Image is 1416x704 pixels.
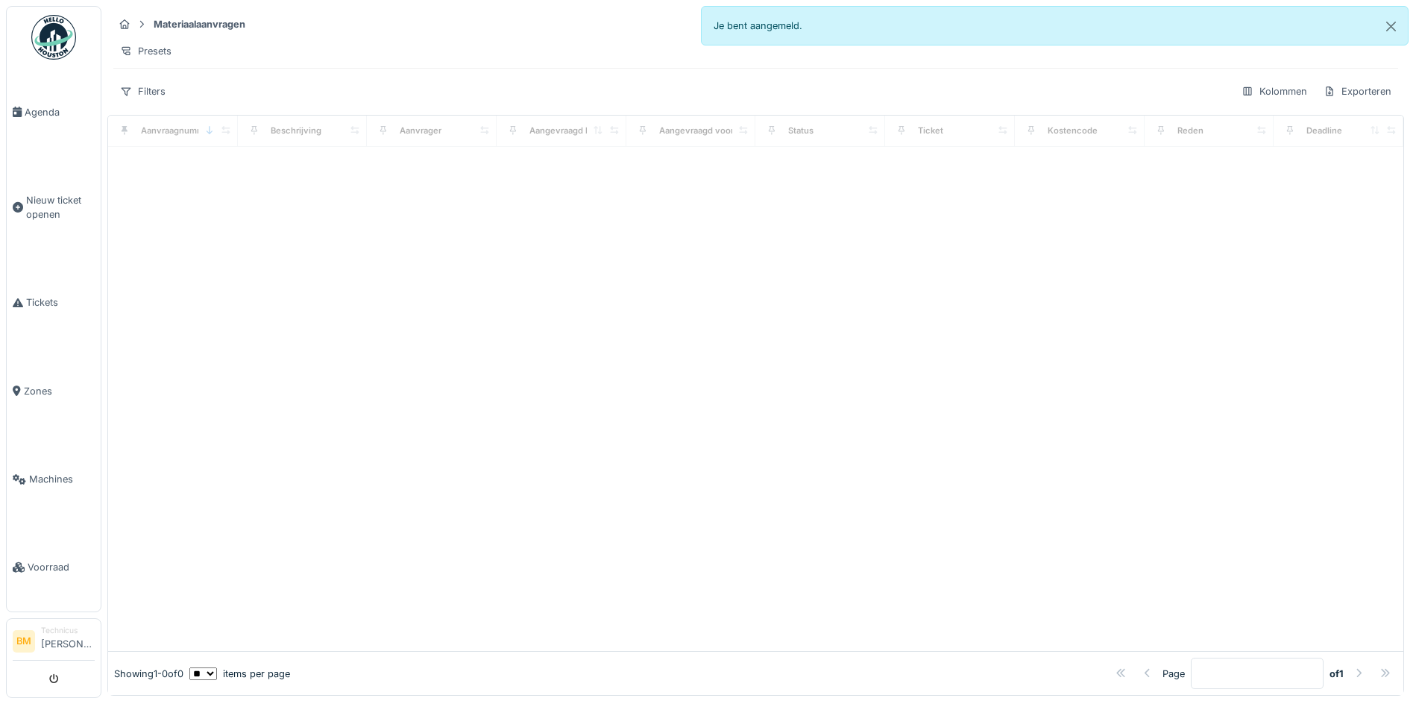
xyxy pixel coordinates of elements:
div: Aangevraagd voor [659,125,734,137]
span: Voorraad [28,560,95,574]
div: Presets [113,40,178,62]
div: Aangevraagd bij [529,125,595,137]
li: [PERSON_NAME] [41,625,95,657]
button: Close [1374,7,1408,46]
span: Nieuw ticket openen [26,193,95,221]
strong: of 1 [1330,667,1344,681]
img: Badge_color-CXgf-gQk.svg [31,15,76,60]
div: Aanvraagnummer [141,125,213,137]
div: Technicus [41,625,95,636]
span: Zones [24,384,95,398]
div: Aanvrager [400,125,441,137]
div: Kostencode [1048,125,1098,137]
span: Machines [29,472,95,486]
a: Agenda [7,68,101,156]
div: Ticket [918,125,943,137]
a: Nieuw ticket openen [7,156,101,259]
div: Page [1162,667,1185,681]
span: Tickets [26,295,95,309]
strong: Materiaalaanvragen [148,17,251,31]
div: items per page [189,667,290,681]
span: Agenda [25,105,95,119]
div: Je bent aangemeld. [701,6,1409,45]
div: Showing 1 - 0 of 0 [114,667,183,681]
div: Exporteren [1317,81,1398,102]
div: Filters [113,81,172,102]
a: Voorraad [7,524,101,612]
div: Status [788,125,814,137]
li: BM [13,630,35,653]
div: Deadline [1306,125,1342,137]
a: Zones [7,347,101,435]
div: Beschrijving [271,125,321,137]
a: Tickets [7,259,101,347]
a: BM Technicus[PERSON_NAME] [13,625,95,661]
div: Kolommen [1235,81,1314,102]
div: Reden [1177,125,1203,137]
a: Machines [7,436,101,524]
